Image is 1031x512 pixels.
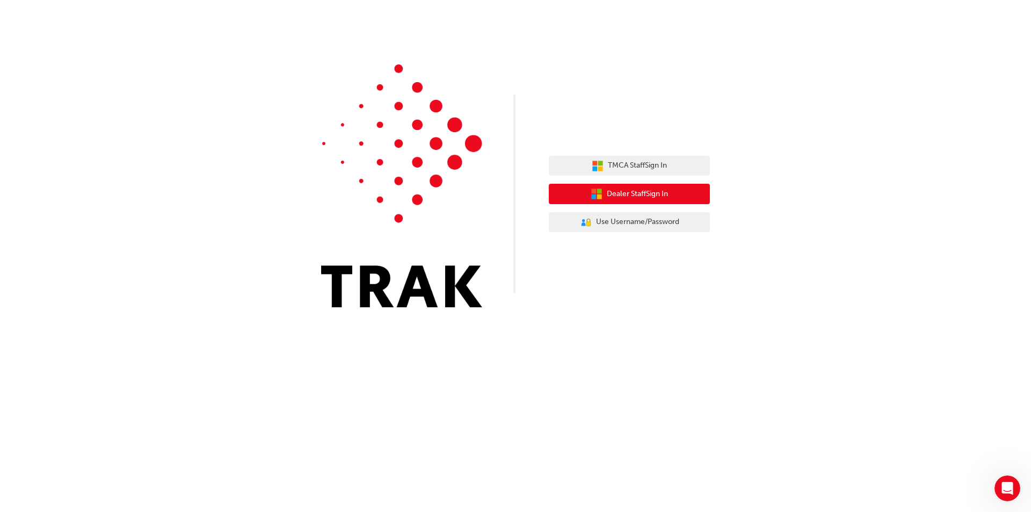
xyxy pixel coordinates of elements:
[994,475,1020,501] iframe: Intercom live chat
[607,188,668,200] span: Dealer Staff Sign In
[321,64,482,307] img: Trak
[549,184,710,204] button: Dealer StaffSign In
[596,216,679,228] span: Use Username/Password
[549,156,710,176] button: TMCA StaffSign In
[608,160,667,172] span: TMCA Staff Sign In
[549,212,710,233] button: Use Username/Password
